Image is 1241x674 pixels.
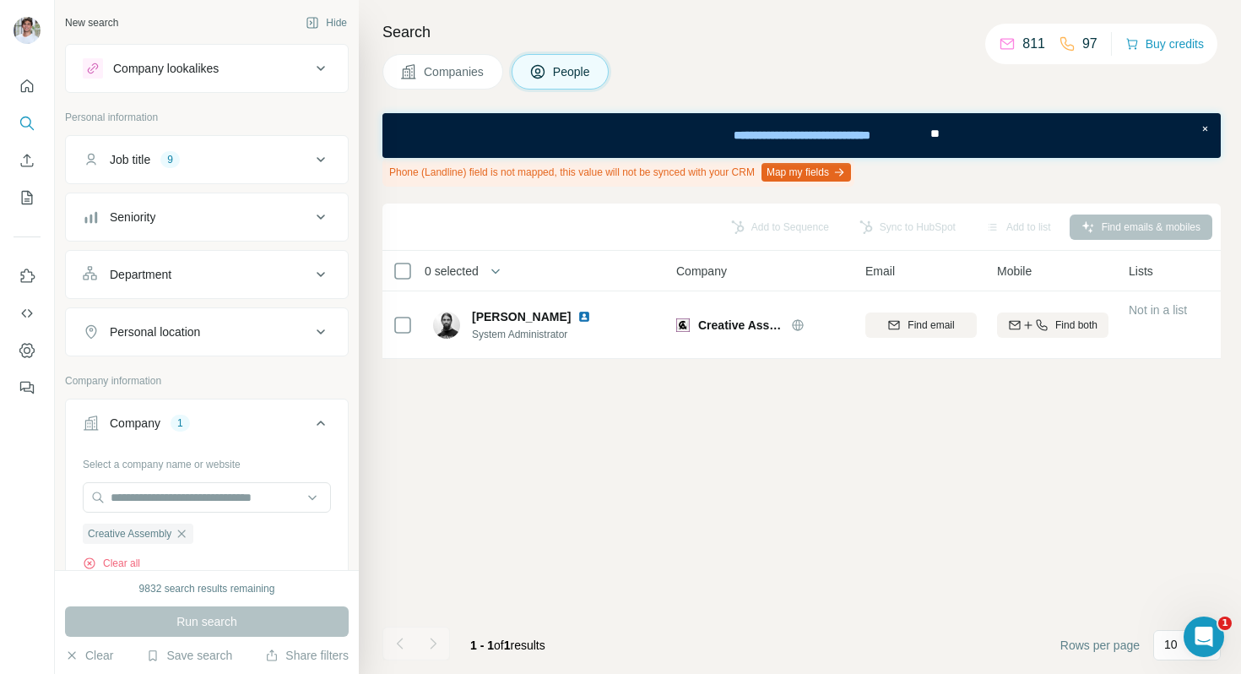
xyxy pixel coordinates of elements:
span: Lists [1129,263,1153,280]
button: Department [66,254,348,295]
span: Email [865,263,895,280]
button: Hide [294,10,359,35]
button: Use Surfe API [14,298,41,329]
div: Company lookalikes [113,60,219,77]
button: Search [14,108,41,139]
span: Creative Assembly [698,317,783,334]
button: Feedback [14,372,41,403]
h4: Search [382,20,1221,44]
p: 811 [1022,34,1045,54]
button: My lists [14,182,41,213]
span: Find both [1055,318,1097,333]
p: Company information [65,373,349,389]
iframe: Intercom live chat [1184,617,1224,657]
p: Personal information [65,110,349,125]
div: New search [65,15,118,30]
span: System Administrator [472,327,598,342]
div: 9 [160,152,180,167]
div: Job title [110,151,150,168]
div: 9832 search results remaining [139,581,275,596]
span: Mobile [997,263,1032,280]
span: Company [676,263,727,280]
img: LinkedIn logo [577,310,591,323]
button: Find email [865,313,977,338]
button: Use Surfe on LinkedIn [14,261,41,291]
p: 97 [1082,34,1097,54]
img: Avatar [433,312,460,339]
button: Buy credits [1125,32,1204,56]
span: 1 - 1 [470,639,494,652]
button: Company1 [66,403,348,450]
span: 1 [504,639,511,652]
div: Personal location [110,323,200,340]
button: Dashboard [14,335,41,366]
div: Phone (Landline) field is not mapped, this value will not be synced with your CRM [382,158,854,187]
span: People [553,63,592,80]
span: Not in a list [1129,303,1187,317]
div: Department [110,266,171,283]
p: 10 [1164,636,1178,653]
button: Map my fields [761,163,851,182]
button: Share filters [265,647,349,664]
div: 1 [171,416,190,431]
button: Find both [997,313,1108,338]
img: Avatar [14,17,41,44]
button: Personal location [66,312,348,352]
button: Save search [146,647,232,664]
button: Seniority [66,197,348,237]
span: 1 [1218,617,1232,630]
span: 0 selected [425,263,479,280]
button: Enrich CSV [14,145,41,176]
button: Company lookalikes [66,48,348,89]
button: Clear [65,647,113,664]
span: Find email [908,318,954,333]
span: of [494,639,504,652]
span: Creative Assembly [88,526,171,541]
button: Job title9 [66,139,348,180]
img: Logo of Creative Assembly [676,318,690,332]
div: Company [110,415,160,432]
iframe: Banner [382,113,1221,158]
span: results [470,639,545,652]
span: Rows per page [1060,637,1140,654]
div: Seniority [110,209,155,226]
div: Select a company name or website [83,450,331,472]
button: Quick start [14,71,41,101]
span: [PERSON_NAME] [472,308,571,325]
span: Companies [424,63,485,80]
button: Clear all [83,556,140,571]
